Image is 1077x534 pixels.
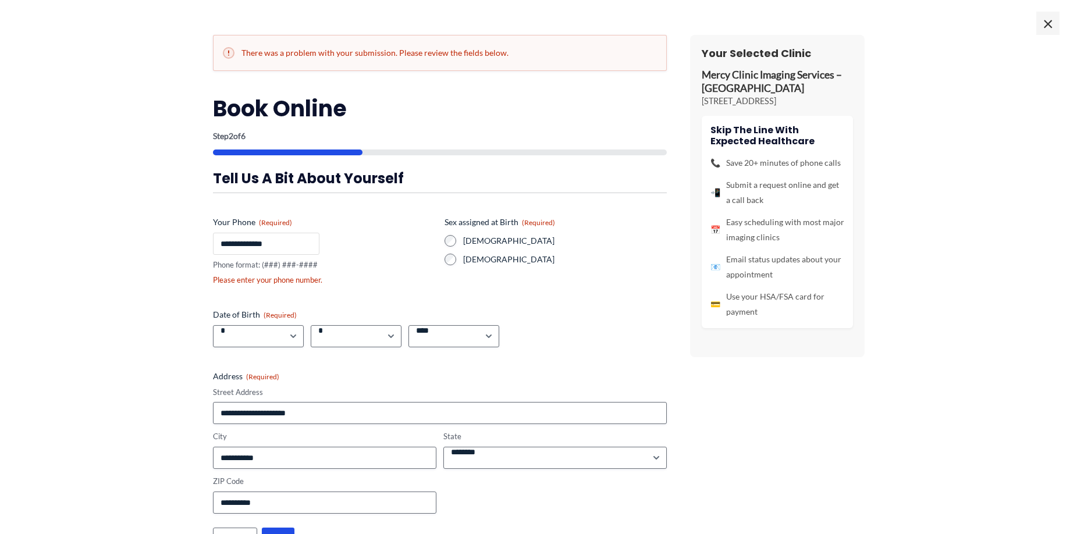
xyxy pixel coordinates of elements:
div: Please enter your phone number. [213,275,435,286]
li: Email status updates about your appointment [710,252,844,282]
span: 📅 [710,222,720,237]
h2: There was a problem with your submission. Please review the fields below. [223,47,657,59]
span: 2 [229,131,233,141]
legend: Sex assigned at Birth [445,216,555,228]
p: [STREET_ADDRESS] [702,95,853,107]
label: State [443,431,667,442]
span: (Required) [522,218,555,227]
span: 💳 [710,297,720,312]
h3: Your Selected Clinic [702,47,853,60]
span: (Required) [259,218,292,227]
legend: Date of Birth [213,309,297,321]
p: Mercy Clinic Imaging Services – [GEOGRAPHIC_DATA] [702,69,853,95]
label: [DEMOGRAPHIC_DATA] [463,235,667,247]
label: Street Address [213,387,667,398]
li: Easy scheduling with most major imaging clinics [710,215,844,245]
li: Save 20+ minutes of phone calls [710,155,844,170]
h4: Skip the line with Expected Healthcare [710,124,844,147]
span: (Required) [246,372,279,381]
h2: Book Online [213,94,667,123]
span: (Required) [264,311,297,319]
label: City [213,431,436,442]
div: Phone format: (###) ###-#### [213,259,435,270]
span: 6 [241,131,246,141]
legend: Address [213,371,279,382]
span: × [1036,12,1060,35]
p: Step of [213,132,667,140]
h3: Tell us a bit about yourself [213,169,667,187]
li: Submit a request online and get a call back [710,177,844,208]
label: ZIP Code [213,476,436,487]
span: 📞 [710,155,720,170]
li: Use your HSA/FSA card for payment [710,289,844,319]
span: 📲 [710,185,720,200]
span: 📧 [710,259,720,275]
label: [DEMOGRAPHIC_DATA] [463,254,667,265]
label: Your Phone [213,216,435,228]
